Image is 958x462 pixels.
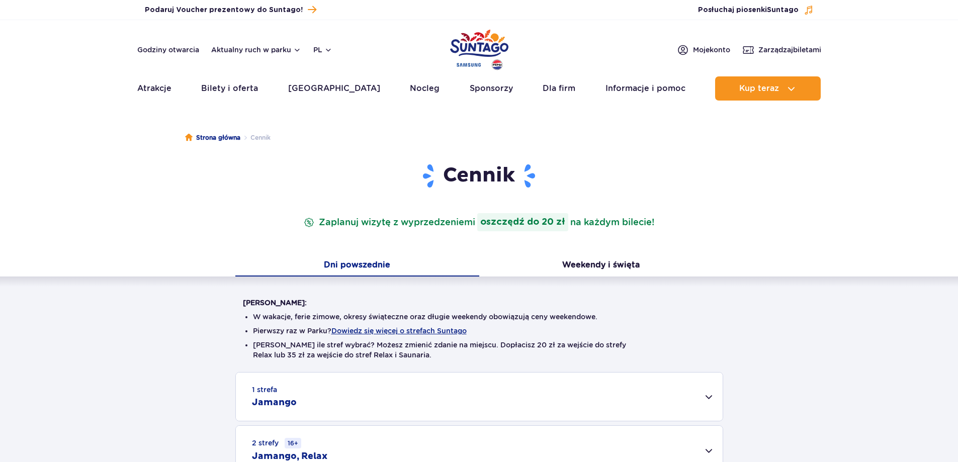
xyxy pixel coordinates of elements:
a: Atrakcje [137,76,171,101]
a: Nocleg [410,76,440,101]
span: Zarządzaj biletami [758,45,821,55]
li: Cennik [240,133,271,143]
span: Moje konto [693,45,730,55]
h2: Jamango [252,397,297,409]
span: Posłuchaj piosenki [698,5,799,15]
button: Posłuchaj piosenkiSuntago [698,5,814,15]
strong: oszczędź do 20 zł [477,213,568,231]
span: Podaruj Voucher prezentowy do Suntago! [145,5,303,15]
small: 2 strefy [252,438,301,448]
span: Kup teraz [739,84,779,93]
button: pl [313,45,332,55]
a: Zarządzajbiletami [742,44,821,56]
a: Park of Poland [450,25,508,71]
p: Zaplanuj wizytę z wyprzedzeniem na każdym bilecie! [302,213,656,231]
button: Kup teraz [715,76,821,101]
button: Aktualny ruch w parku [211,46,301,54]
a: Dla firm [543,76,575,101]
a: Mojekonto [677,44,730,56]
li: [PERSON_NAME] ile stref wybrać? Możesz zmienić zdanie na miejscu. Dopłacisz 20 zł za wejście do s... [253,340,706,360]
a: Podaruj Voucher prezentowy do Suntago! [145,3,316,17]
a: [GEOGRAPHIC_DATA] [288,76,380,101]
li: Pierwszy raz w Parku? [253,326,706,336]
a: Strona główna [185,133,240,143]
li: W wakacje, ferie zimowe, okresy świąteczne oraz długie weekendy obowiązują ceny weekendowe. [253,312,706,322]
h1: Cennik [243,163,716,189]
strong: [PERSON_NAME]: [243,299,307,307]
span: Suntago [767,7,799,14]
button: Dni powszednie [235,255,479,276]
a: Informacje i pomoc [605,76,685,101]
button: Weekendy i święta [479,255,723,276]
small: 1 strefa [252,385,277,395]
a: Godziny otwarcia [137,45,199,55]
small: 16+ [285,438,301,448]
button: Dowiedz się więcej o strefach Suntago [331,327,467,335]
a: Bilety i oferta [201,76,258,101]
a: Sponsorzy [470,76,513,101]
